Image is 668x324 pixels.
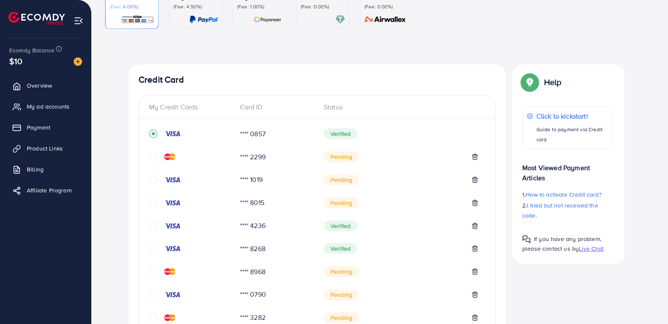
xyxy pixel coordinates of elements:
img: credit [164,291,181,298]
img: card [335,15,345,24]
span: My ad accounts [27,102,70,111]
a: Affiliate Program [6,182,85,199]
a: Overview [6,77,85,94]
img: card [121,15,154,24]
a: Payment [6,119,85,136]
a: Billing [6,161,85,178]
img: Popup guide [522,75,537,90]
a: My ad accounts [6,98,85,115]
p: Guide to payment via Credit card [536,124,608,145]
span: How to activate Credit card? [526,190,601,199]
span: Pending [324,266,359,277]
div: My Credit Cards [149,102,233,112]
span: Pending [324,312,359,323]
img: credit [164,223,181,229]
svg: circle [149,267,157,276]
img: credit [164,130,181,137]
p: (Fee: 1.00%) [237,3,281,10]
span: Verified [324,128,357,139]
p: Help [544,77,562,87]
svg: circle [149,314,157,322]
span: Ecomdy Balance [9,46,54,54]
span: Pending [324,174,359,185]
span: I tried but not received the code. [522,201,598,220]
div: Card ID [233,102,317,112]
p: (Fee: 0.00%) [364,3,409,10]
img: credit [164,268,175,275]
p: (Fee: 0.00%) [301,3,345,10]
svg: record circle [149,130,157,138]
p: (Fee: 4.50%) [173,3,218,10]
span: Verified [324,243,357,254]
img: Popup guide [522,235,531,244]
img: logo [8,12,65,25]
span: Live Chat [579,244,604,253]
img: credit [164,153,175,160]
img: image [74,57,82,66]
img: menu [74,16,83,26]
svg: circle [149,199,157,207]
img: credit [164,200,181,206]
p: Click to kickstart! [536,111,608,121]
svg: circle [149,290,157,299]
span: Affiliate Program [27,186,72,194]
a: Product Links [6,140,85,157]
p: 2. [522,200,613,220]
span: Pending [324,289,359,300]
svg: circle [149,153,157,161]
svg: circle [149,176,157,184]
span: $10 [9,55,22,67]
img: card [362,15,409,24]
img: card [254,15,281,24]
p: (Fee: 4.00%) [110,3,154,10]
svg: circle [149,244,157,253]
span: Overview [27,81,52,90]
span: Billing [27,165,44,174]
span: Pending [324,197,359,208]
span: Product Links [27,144,63,153]
span: Verified [324,220,357,231]
span: Payment [27,123,50,132]
img: credit [164,176,181,183]
img: credit [164,314,175,321]
span: If you have any problem, please contact us by [522,235,601,253]
p: 1. [522,189,613,200]
img: credit [164,245,181,252]
h4: Credit Card [139,75,495,85]
img: card [189,15,218,24]
p: Most Viewed Payment Articles [522,156,613,183]
svg: circle [149,222,157,230]
span: Pending [324,151,359,162]
div: Status [317,102,485,112]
